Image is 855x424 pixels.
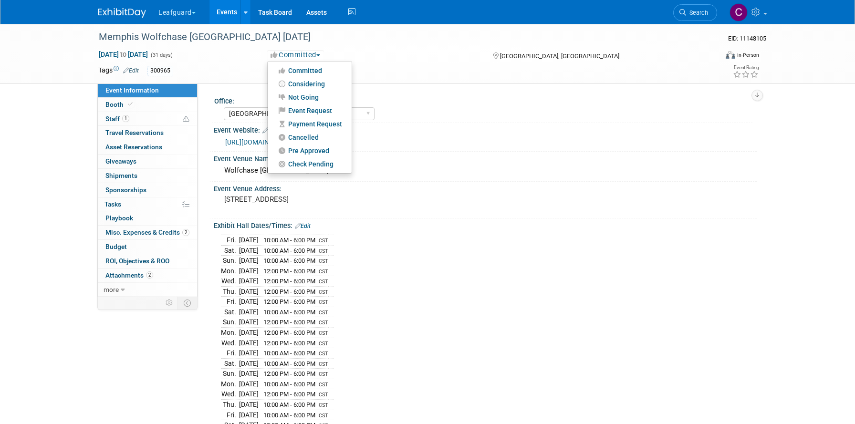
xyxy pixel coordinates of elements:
[737,52,759,59] div: In-Person
[263,401,315,408] span: 10:00 AM - 6:00 PM
[268,64,352,77] a: Committed
[105,172,137,179] span: Shipments
[221,379,239,389] td: Mon.
[105,186,146,194] span: Sponsorships
[214,94,752,106] div: Office:
[319,238,328,244] span: CST
[319,330,328,336] span: CST
[221,348,239,359] td: Fri.
[105,143,162,151] span: Asset Reservations
[319,361,328,367] span: CST
[221,266,239,276] td: Mon.
[239,276,259,287] td: [DATE]
[319,341,328,347] span: CST
[319,402,328,408] span: CST
[263,298,315,305] span: 12:00 PM - 6:00 PM
[263,350,315,357] span: 10:00 AM - 6:00 PM
[263,370,315,377] span: 12:00 PM - 6:00 PM
[221,286,239,297] td: Thu.
[105,115,129,123] span: Staff
[119,51,128,58] span: to
[123,67,139,74] a: Edit
[214,182,757,194] div: Event Venue Address:
[225,138,292,146] a: [URL][DOMAIN_NAME]
[161,297,178,309] td: Personalize Event Tab Strip
[122,115,129,122] span: 1
[268,91,352,104] a: Not Going
[319,289,328,295] span: CST
[263,257,315,264] span: 10:00 AM - 6:00 PM
[268,104,352,117] a: Event Request
[733,65,759,70] div: Event Rating
[268,77,352,91] a: Considering
[214,123,757,135] div: Event Website:
[105,257,169,265] span: ROI, Objectives & ROO
[730,3,748,21] img: Clayton Stackpole
[263,247,315,254] span: 10:00 AM - 6:00 PM
[221,235,239,245] td: Fri.
[221,297,239,307] td: Fri.
[239,369,259,379] td: [DATE]
[263,391,315,398] span: 12:00 PM - 6:00 PM
[98,169,197,183] a: Shipments
[221,317,239,328] td: Sun.
[183,115,189,124] span: Potential Scheduling Conflict -- at least one attendee is tagged in another overlapping event.
[319,392,328,398] span: CST
[319,413,328,419] span: CST
[728,35,766,42] span: Event ID: 11148105
[263,329,315,336] span: 12:00 PM - 6:00 PM
[105,243,127,250] span: Budget
[263,381,315,388] span: 10:00 AM - 6:00 PM
[98,283,197,297] a: more
[239,256,259,266] td: [DATE]
[239,348,259,359] td: [DATE]
[221,358,239,369] td: Sat.
[221,410,239,420] td: Fri.
[319,371,328,377] span: CST
[263,237,315,244] span: 10:00 AM - 6:00 PM
[95,29,703,46] div: Memphis Wolfchase [GEOGRAPHIC_DATA] [DATE]
[500,52,619,60] span: [GEOGRAPHIC_DATA], [GEOGRAPHIC_DATA]
[263,278,315,285] span: 12:00 PM - 6:00 PM
[263,288,315,295] span: 12:00 PM - 6:00 PM
[146,271,153,279] span: 2
[98,240,197,254] a: Budget
[267,50,324,60] button: Committed
[98,269,197,282] a: Attachments2
[98,112,197,126] a: Staff1
[98,197,197,211] a: Tasks
[98,8,146,18] img: ExhibitDay
[214,218,757,231] div: Exhibit Hall Dates/Times:
[105,271,153,279] span: Attachments
[98,126,197,140] a: Travel Reservations
[221,328,239,338] td: Mon.
[239,245,259,256] td: [DATE]
[686,9,708,16] span: Search
[98,226,197,239] a: Misc. Expenses & Credits2
[105,86,159,94] span: Event Information
[319,320,328,326] span: CST
[263,360,315,367] span: 10:00 AM - 6:00 PM
[319,258,328,264] span: CST
[98,140,197,154] a: Asset Reservations
[105,101,135,108] span: Booth
[263,309,315,316] span: 10:00 AM - 6:00 PM
[98,65,139,76] td: Tags
[239,235,259,245] td: [DATE]
[98,183,197,197] a: Sponsorships
[239,358,259,369] td: [DATE]
[182,229,189,236] span: 2
[263,340,315,347] span: 12:00 PM - 6:00 PM
[319,351,328,357] span: CST
[268,157,352,171] a: Check Pending
[150,52,173,58] span: (31 days)
[239,266,259,276] td: [DATE]
[224,195,429,204] pre: [STREET_ADDRESS]
[263,319,315,326] span: 12:00 PM - 6:00 PM
[661,50,759,64] div: Event Format
[239,307,259,317] td: [DATE]
[98,98,197,112] a: Booth
[239,410,259,420] td: [DATE]
[319,382,328,388] span: CST
[239,317,259,328] td: [DATE]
